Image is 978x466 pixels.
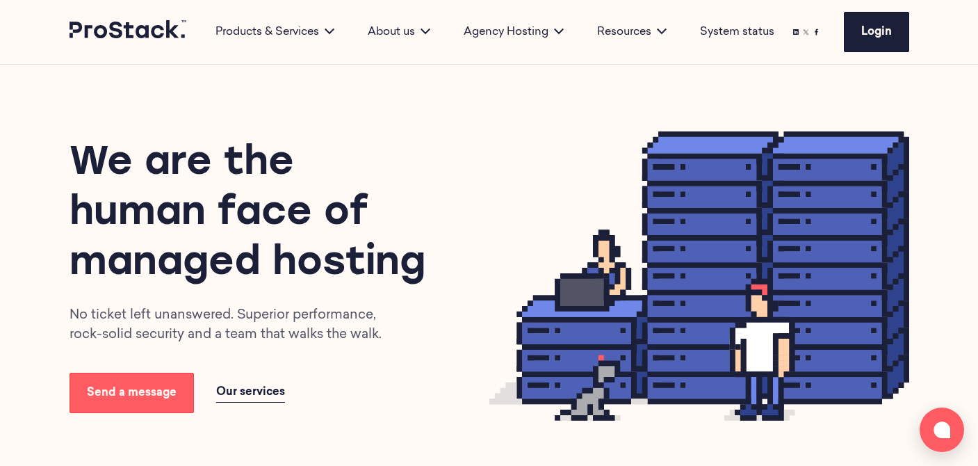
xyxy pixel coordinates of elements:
[70,373,194,413] a: Send a message
[216,387,285,398] span: Our services
[700,24,774,40] a: System status
[199,24,351,40] div: Products & Services
[70,20,188,44] a: Prostack logo
[447,24,580,40] div: Agency Hosting
[861,26,892,38] span: Login
[70,306,402,345] p: No ticket left unanswered. Superior performance, rock-solid security and a team that walks the walk.
[351,24,447,40] div: About us
[70,139,439,289] h1: We are the human face of managed hosting
[580,24,683,40] div: Resources
[920,408,964,452] button: Open chat window
[216,383,285,403] a: Our services
[87,387,177,399] span: Send a message
[844,12,909,52] a: Login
